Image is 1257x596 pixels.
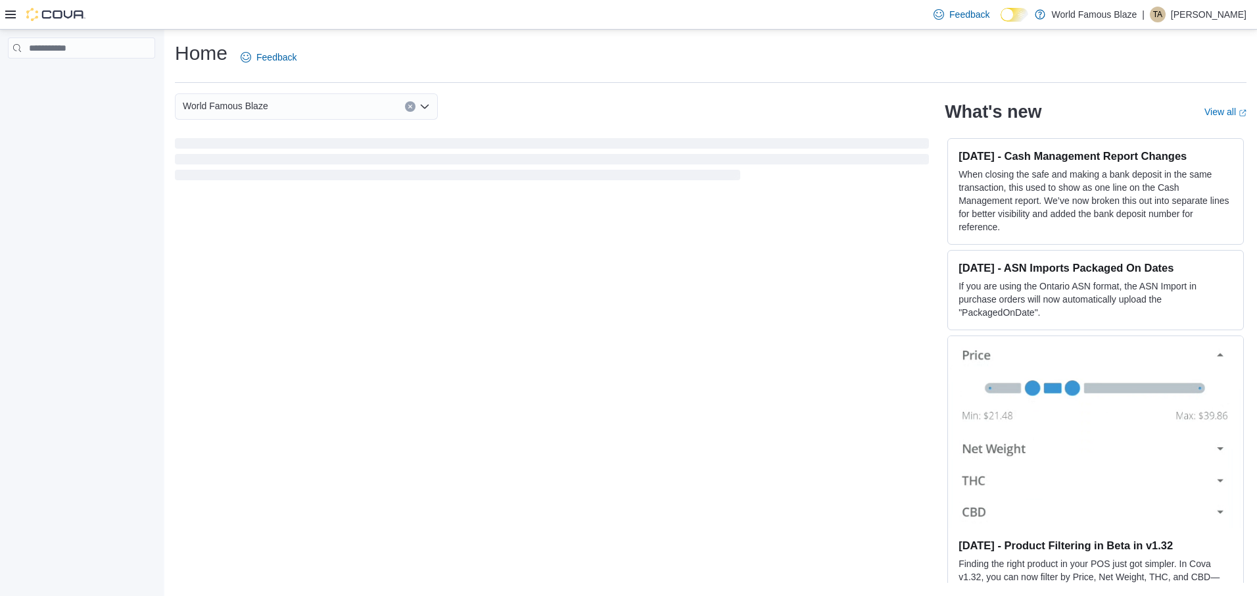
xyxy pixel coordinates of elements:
div: Thunder Anderson [1150,7,1166,22]
button: Open list of options [419,101,430,112]
h3: [DATE] - Cash Management Report Changes [959,149,1233,162]
p: If you are using the Ontario ASN format, the ASN Import in purchase orders will now automatically... [959,280,1233,319]
input: Dark Mode [1001,8,1028,22]
a: View allExternal link [1204,107,1246,117]
h3: [DATE] - Product Filtering in Beta in v1.32 [959,539,1233,552]
p: World Famous Blaze [1052,7,1137,22]
nav: Complex example [8,61,155,93]
h3: [DATE] - ASN Imports Packaged On Dates [959,261,1233,274]
p: [PERSON_NAME] [1171,7,1246,22]
a: Feedback [235,44,302,70]
button: Clear input [405,101,415,112]
svg: External link [1239,109,1246,117]
span: Feedback [256,51,296,64]
span: TA [1153,7,1162,22]
p: When closing the safe and making a bank deposit in the same transaction, this used to show as one... [959,168,1233,234]
span: Feedback [949,8,989,21]
a: Feedback [928,1,995,28]
h1: Home [175,40,227,66]
img: Cova [26,8,85,21]
h2: What's new [945,101,1041,122]
span: World Famous Blaze [183,98,268,114]
p: | [1142,7,1145,22]
span: Loading [175,141,929,183]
